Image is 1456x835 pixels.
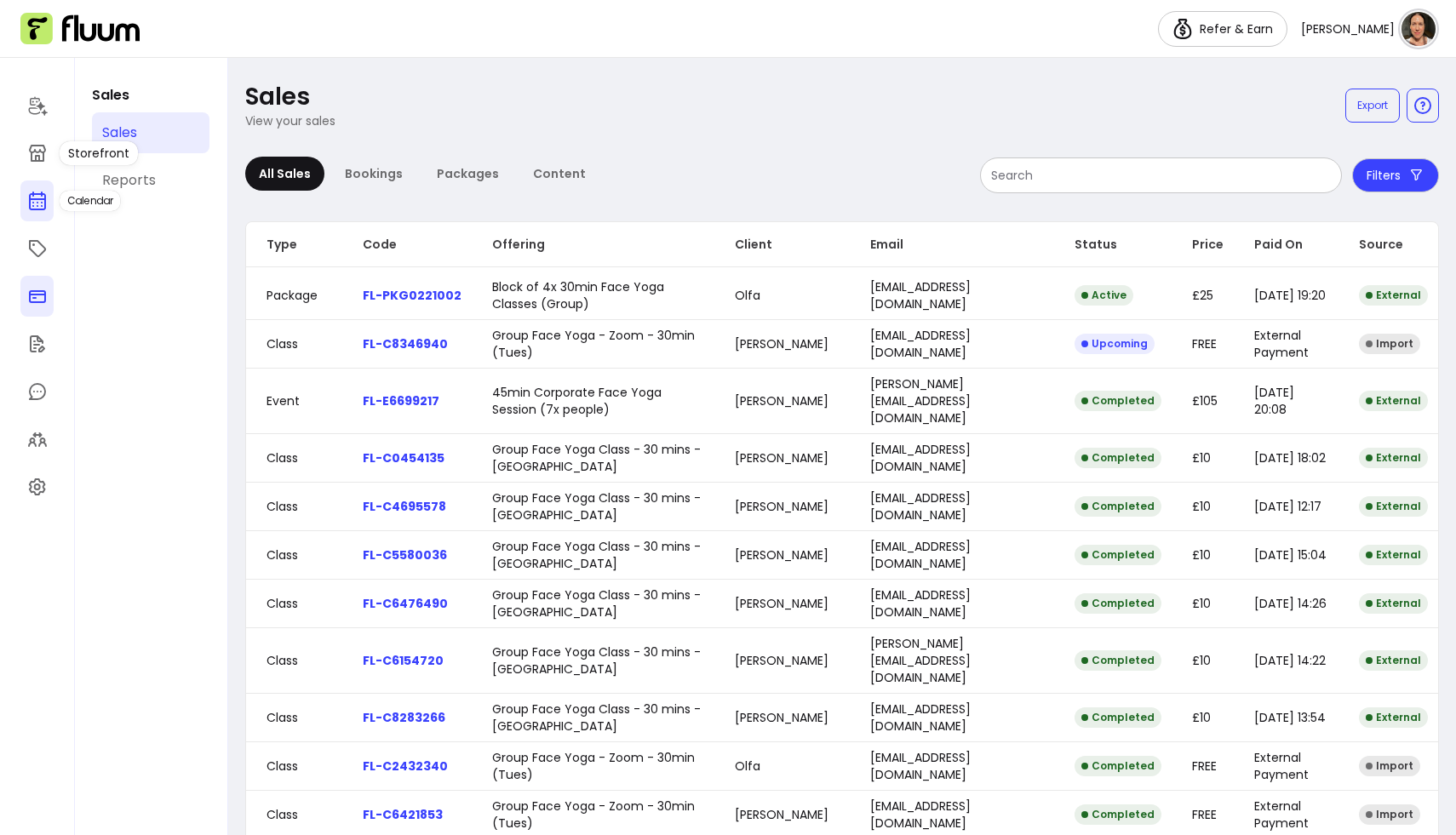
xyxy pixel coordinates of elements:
[1359,285,1428,306] div: External
[267,335,298,352] span: Class
[735,595,828,612] span: [PERSON_NAME]
[331,157,416,191] div: Bookings
[245,112,335,129] p: View your sales
[735,758,760,775] span: Olfa
[363,595,461,612] p: FL-C6476490
[92,112,209,153] a: Sales
[870,489,971,523] span: [EMAIL_ADDRESS][DOMAIN_NAME]
[245,157,324,191] div: All Sales
[363,758,461,775] p: FL-C2432340
[1075,804,1161,825] div: Completed
[1359,593,1428,614] div: External
[1075,334,1155,354] div: Upcoming
[1075,448,1161,468] div: Completed
[92,85,209,106] p: Sales
[1254,287,1326,304] span: [DATE] 19:20
[870,278,971,312] span: [EMAIL_ADDRESS][DOMAIN_NAME]
[363,449,461,466] p: FL-C0454135
[991,167,1331,184] input: Search
[246,222,342,267] th: Type
[870,701,971,735] span: [EMAIL_ADDRESS][DOMAIN_NAME]
[20,85,54,126] a: Home
[20,466,54,507] a: Settings
[1192,335,1217,352] span: FREE
[1359,804,1420,825] div: Import
[102,123,137,143] div: Sales
[870,375,971,426] span: [PERSON_NAME][EMAIL_ADDRESS][DOMAIN_NAME]
[1192,449,1211,466] span: £10
[1075,707,1161,728] div: Completed
[363,498,461,515] p: FL-C4695578
[1192,595,1211,612] span: £10
[363,806,461,823] p: FL-C6421853
[492,278,664,312] span: Block of 4x 30min Face Yoga Classes (Group)
[20,323,54,364] a: Forms
[267,287,318,304] span: Package
[1254,652,1326,669] span: [DATE] 14:22
[492,327,695,361] span: Group Face Yoga - Zoom - 30min (Tues)
[363,652,461,669] p: FL-C6154720
[1172,222,1234,267] th: Price
[1254,595,1327,612] span: [DATE] 14:26
[363,392,461,409] p: FL-E6699217
[735,392,828,409] span: [PERSON_NAME]
[1054,222,1172,267] th: Status
[60,141,138,165] div: Storefront
[1192,546,1211,563] span: £10
[1254,749,1309,783] span: External Payment
[870,749,971,783] span: [EMAIL_ADDRESS][DOMAIN_NAME]
[1359,496,1428,517] div: External
[492,489,701,523] span: Group Face Yoga Class - 30 mins - [GEOGRAPHIC_DATA]
[492,538,701,572] span: Group Face Yoga Class - 30 mins - [GEOGRAPHIC_DATA]
[1192,392,1218,409] span: £105
[1301,20,1395,37] span: [PERSON_NAME]
[1254,546,1327,563] span: [DATE] 15:04
[472,222,714,267] th: Offering
[363,546,461,563] p: FL-C5580036
[1075,545,1161,565] div: Completed
[92,160,209,201] a: Reports
[1338,222,1438,267] th: Source
[423,157,513,191] div: Packages
[1352,158,1439,192] button: Filters
[1359,334,1420,354] div: Import
[1254,449,1326,466] span: [DATE] 18:02
[267,392,300,409] span: Event
[20,133,54,174] a: Storefront
[492,643,701,678] span: Group Face Yoga Class - 30 mins - [GEOGRAPHIC_DATA]
[1192,652,1211,669] span: £10
[1359,391,1428,411] div: External
[850,222,1054,267] th: Email
[363,287,461,304] p: FL-PKG0221002
[870,327,971,361] span: [EMAIL_ADDRESS][DOMAIN_NAME]
[1192,287,1213,304] span: £25
[492,701,701,735] span: Group Face Yoga Class - 30 mins - [GEOGRAPHIC_DATA]
[342,222,472,267] th: Code
[363,335,461,352] p: FL-C8346940
[1192,758,1217,775] span: FREE
[735,335,828,352] span: [PERSON_NAME]
[492,586,701,621] span: Group Face Yoga Class - 30 mins - [GEOGRAPHIC_DATA]
[1075,496,1161,517] div: Completed
[735,498,828,515] span: [PERSON_NAME]
[20,371,54,412] a: My Messages
[870,798,971,832] span: [EMAIL_ADDRESS][DOMAIN_NAME]
[1359,545,1428,565] div: External
[1254,327,1309,361] span: External Payment
[870,635,971,686] span: [PERSON_NAME][EMAIL_ADDRESS][DOMAIN_NAME]
[1234,222,1338,267] th: Paid On
[267,652,298,669] span: Class
[1075,756,1161,776] div: Completed
[735,546,828,563] span: [PERSON_NAME]
[1345,89,1400,123] button: Export
[1192,709,1211,726] span: £10
[20,419,54,460] a: Clients
[1254,384,1294,418] span: [DATE] 20:08
[492,749,695,783] span: Group Face Yoga - Zoom - 30min (Tues)
[735,652,828,669] span: [PERSON_NAME]
[735,806,828,823] span: [PERSON_NAME]
[1254,798,1309,832] span: External Payment
[1359,707,1428,728] div: External
[1254,709,1326,726] span: [DATE] 13:54
[870,441,971,475] span: [EMAIL_ADDRESS][DOMAIN_NAME]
